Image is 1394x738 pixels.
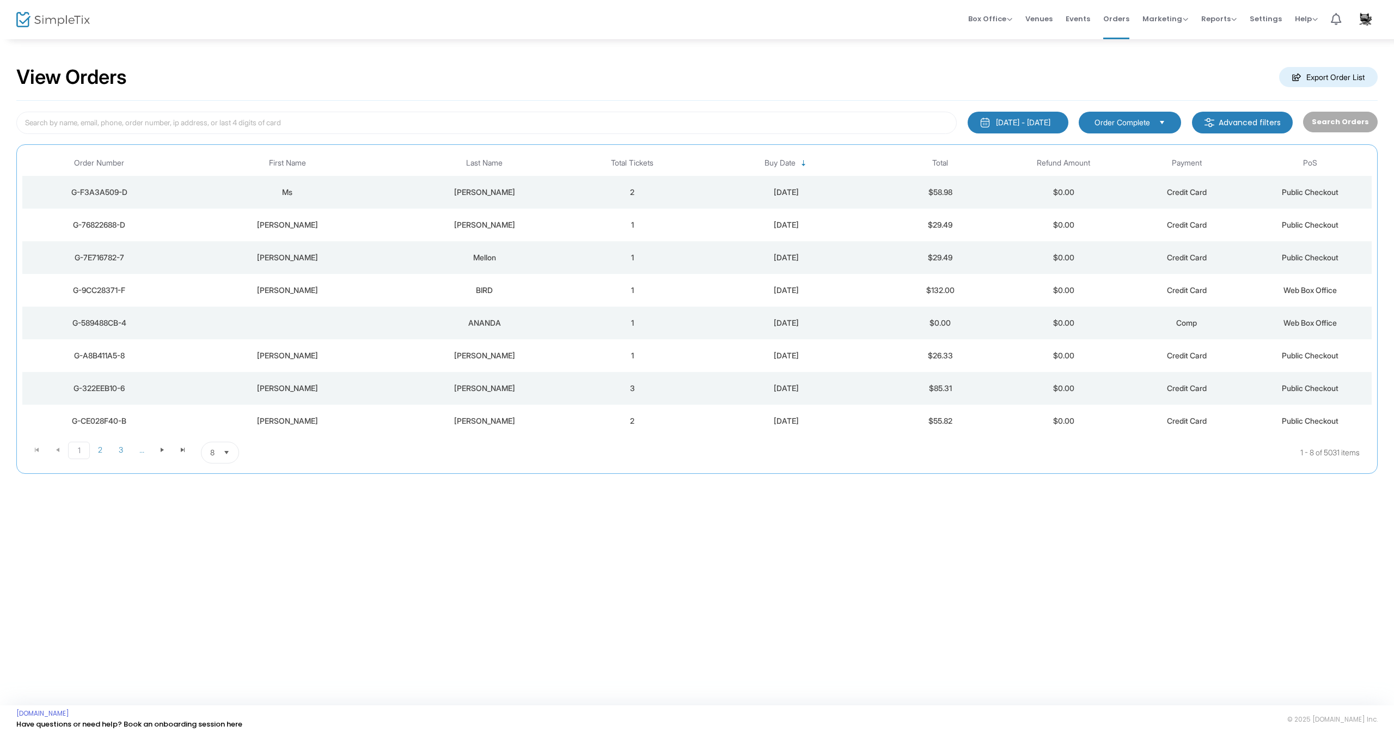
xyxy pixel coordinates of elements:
span: Credit Card [1167,220,1207,229]
td: $0.00 [1002,307,1125,339]
span: Venues [1025,5,1053,33]
span: Credit Card [1167,416,1207,425]
img: monthly [980,117,991,128]
td: 3 [571,372,694,405]
td: $55.82 [879,405,1002,437]
span: Go to the next page [158,446,167,454]
span: Go to the last page [173,442,193,458]
span: Comp [1176,318,1197,327]
div: rickman [401,383,568,394]
td: 2 [571,176,694,209]
th: Total Tickets [571,150,694,176]
div: Stacy [179,350,395,361]
div: G-9CC28371-F [25,285,174,296]
div: Scott [179,252,395,263]
td: $58.98 [879,176,1002,209]
div: Data table [22,150,1372,437]
span: Public Checkout [1282,187,1338,197]
div: G-7E716782-7 [25,252,174,263]
div: Sablan [401,350,568,361]
span: Help [1295,14,1318,24]
div: G-76822688-D [25,219,174,230]
span: PoS [1303,158,1317,168]
span: Order Complete [1095,117,1150,128]
div: BRYAN [179,285,395,296]
td: $26.33 [879,339,1002,372]
div: Janice [179,416,395,426]
span: Page 2 [90,442,111,458]
th: Refund Amount [1002,150,1125,176]
span: © 2025 [DOMAIN_NAME] Inc. [1287,715,1378,724]
span: Go to the next page [152,442,173,458]
div: [DATE] - [DATE] [996,117,1050,128]
div: Mellon [401,252,568,263]
span: Buy Date [765,158,796,168]
span: Credit Card [1167,285,1207,295]
div: 8/15/2025 [696,252,876,263]
span: Events [1066,5,1090,33]
a: [DOMAIN_NAME] [16,709,69,718]
td: 2 [571,405,694,437]
td: $0.00 [1002,176,1125,209]
td: $29.49 [879,209,1002,241]
div: Gillaspy [401,416,568,426]
td: $0.00 [879,307,1002,339]
span: First Name [269,158,306,168]
div: Ms [179,187,395,198]
button: [DATE] - [DATE] [968,112,1068,133]
span: Web Box Office [1283,318,1337,327]
div: christina [179,383,395,394]
th: Total [879,150,1002,176]
m-button: Export Order List [1279,67,1378,87]
td: $0.00 [1002,274,1125,307]
span: Settings [1250,5,1282,33]
td: 1 [571,209,694,241]
td: 1 [571,307,694,339]
span: Sortable [799,159,808,168]
input: Search by name, email, phone, order number, ip address, or last 4 digits of card [16,112,957,134]
span: Credit Card [1167,383,1207,393]
span: Public Checkout [1282,383,1338,393]
span: Public Checkout [1282,416,1338,425]
td: $0.00 [1002,241,1125,274]
div: BIRD [401,285,568,296]
div: G-CE028F40-B [25,416,174,426]
span: Public Checkout [1282,253,1338,262]
div: 8/15/2025 [696,219,876,230]
div: 8/15/2025 [696,187,876,198]
div: 8/15/2025 [696,383,876,394]
a: Have questions or need help? Book an onboarding session here [16,719,242,729]
span: Page 3 [111,442,131,458]
span: Credit Card [1167,253,1207,262]
span: Credit Card [1167,351,1207,360]
td: $0.00 [1002,209,1125,241]
span: Reports [1201,14,1237,24]
span: Last Name [466,158,503,168]
button: Select [219,442,234,463]
div: 8/15/2025 [696,318,876,328]
h2: View Orders [16,65,127,89]
img: filter [1204,117,1215,128]
div: G-589488CB-4 [25,318,174,328]
td: $85.31 [879,372,1002,405]
span: Page 1 [68,442,90,459]
div: 8/15/2025 [696,416,876,426]
td: $132.00 [879,274,1002,307]
td: $0.00 [1002,372,1125,405]
div: G-F3A3A509-D [25,187,174,198]
kendo-pager-info: 1 - 8 of 5031 items [347,442,1360,463]
button: Select [1154,117,1170,129]
span: Credit Card [1167,187,1207,197]
td: $0.00 [1002,339,1125,372]
div: 8/15/2025 [696,350,876,361]
td: $0.00 [1002,405,1125,437]
span: Orders [1103,5,1129,33]
span: Order Number [74,158,124,168]
span: Public Checkout [1282,351,1338,360]
div: Martin [179,219,395,230]
td: $29.49 [879,241,1002,274]
span: Box Office [968,14,1012,24]
span: 8 [210,447,215,458]
span: Payment [1172,158,1202,168]
span: Web Box Office [1283,285,1337,295]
